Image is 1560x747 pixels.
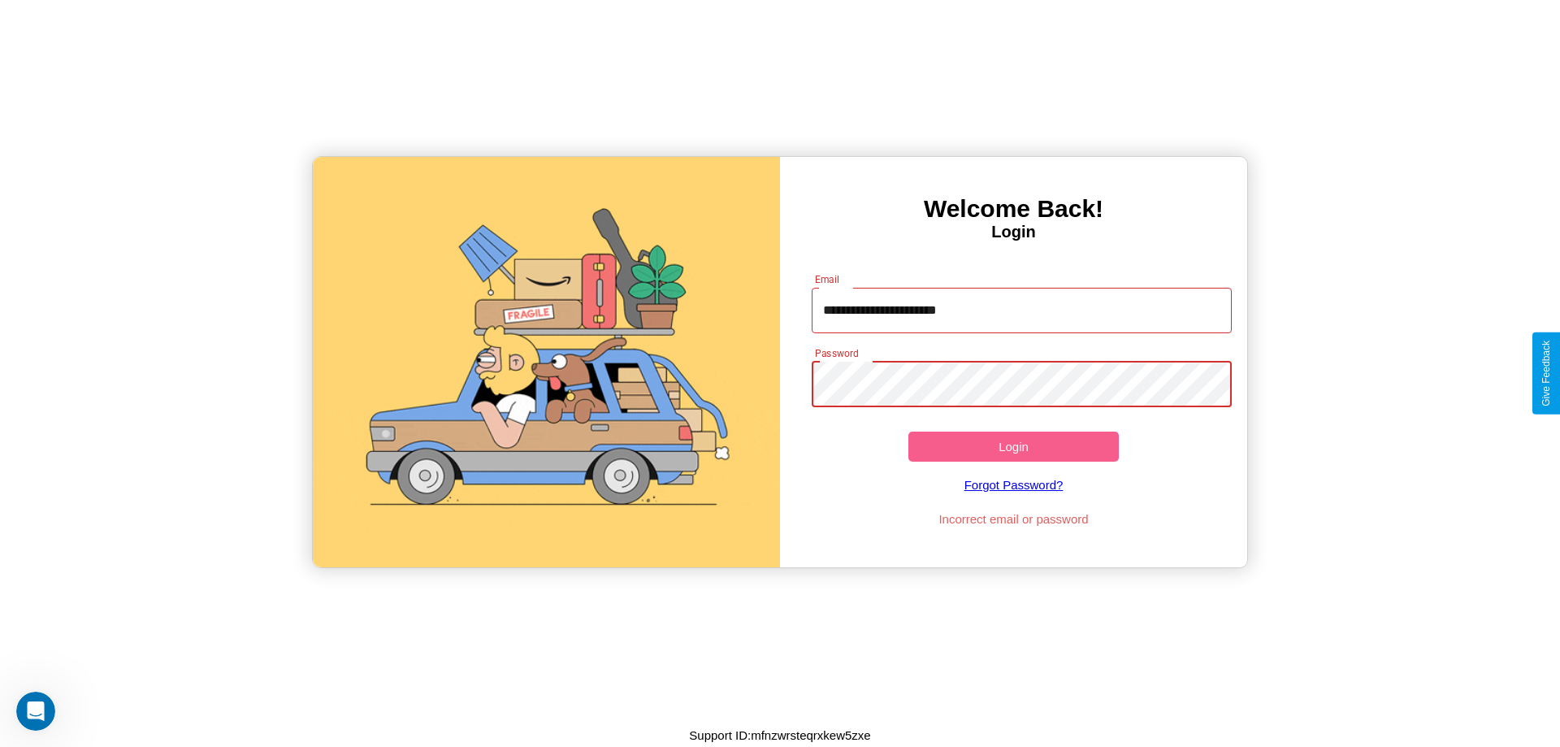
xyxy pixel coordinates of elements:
label: Password [815,346,858,360]
p: Incorrect email or password [804,508,1224,530]
a: Forgot Password? [804,462,1224,508]
h4: Login [780,223,1247,241]
p: Support ID: mfnzwrsteqrxkew5zxe [689,724,870,746]
div: Give Feedback [1540,341,1552,406]
label: Email [815,272,840,286]
iframe: Intercom live chat [16,692,55,731]
button: Login [908,432,1119,462]
h3: Welcome Back! [780,195,1247,223]
img: gif [313,157,780,567]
